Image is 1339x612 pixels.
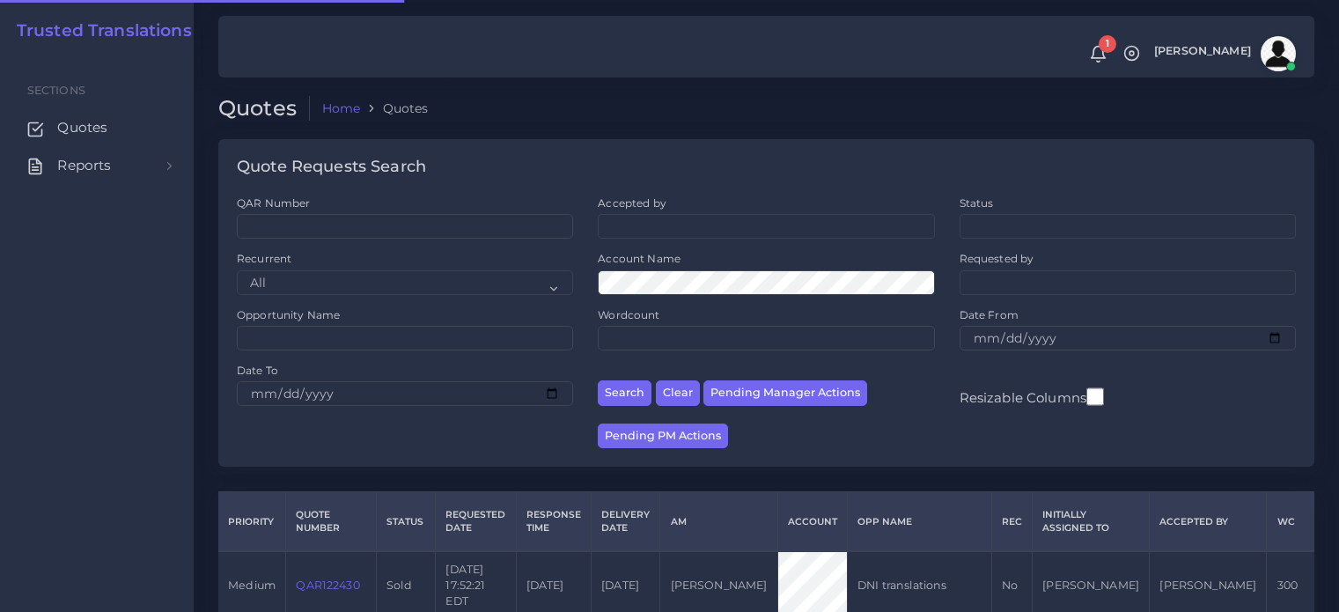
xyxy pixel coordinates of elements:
[960,386,1104,408] label: Resizable Columns
[218,96,310,122] h2: Quotes
[960,307,1019,322] label: Date From
[296,579,359,592] a: QAR122430
[237,251,291,266] label: Recurrent
[516,492,591,552] th: Response Time
[237,363,278,378] label: Date To
[436,492,516,552] th: Requested Date
[57,118,107,137] span: Quotes
[237,307,340,322] label: Opportunity Name
[703,380,867,406] button: Pending Manager Actions
[228,579,276,592] span: medium
[1086,386,1104,408] input: Resizable Columns
[1083,45,1114,63] a: 1
[13,147,180,184] a: Reports
[660,492,777,552] th: AM
[960,251,1034,266] label: Requested by
[1261,36,1296,71] img: avatar
[591,492,659,552] th: Delivery Date
[1033,492,1150,552] th: Initially Assigned to
[322,100,361,117] a: Home
[27,84,85,97] span: Sections
[218,492,286,552] th: Priority
[237,158,426,177] h4: Quote Requests Search
[237,195,310,210] label: QAR Number
[960,195,994,210] label: Status
[1267,492,1315,552] th: WC
[598,251,681,266] label: Account Name
[13,109,180,146] a: Quotes
[1150,492,1267,552] th: Accepted by
[598,424,728,449] button: Pending PM Actions
[598,380,651,406] button: Search
[656,380,700,406] button: Clear
[777,492,847,552] th: Account
[4,21,192,41] a: Trusted Translations
[377,492,436,552] th: Status
[360,100,428,117] li: Quotes
[286,492,377,552] th: Quote Number
[1145,36,1302,71] a: [PERSON_NAME]avatar
[847,492,991,552] th: Opp Name
[1099,35,1116,53] span: 1
[598,195,666,210] label: Accepted by
[598,307,659,322] label: Wordcount
[1154,46,1251,57] span: [PERSON_NAME]
[57,156,111,175] span: Reports
[991,492,1032,552] th: REC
